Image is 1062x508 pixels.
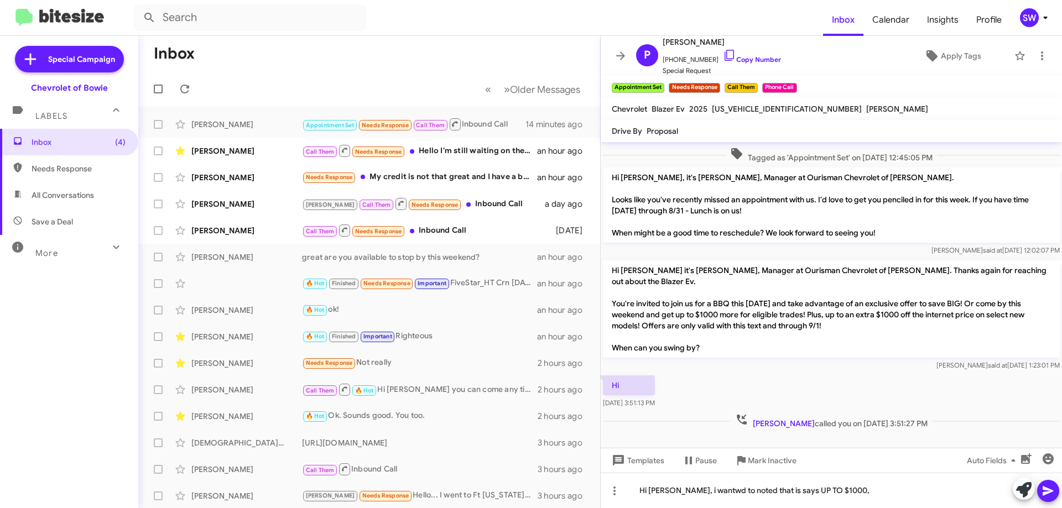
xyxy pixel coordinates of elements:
span: Call Them [306,228,335,235]
span: Pause [695,451,717,470]
span: Finished [332,280,356,287]
span: Tagged as 'Appointment Set' on [DATE] 12:45:05 PM [726,147,937,163]
small: Needs Response [669,83,720,93]
span: Templates [610,451,664,470]
div: a day ago [545,198,591,210]
div: [PERSON_NAME] [191,252,302,263]
button: Apply Tags [896,46,1009,66]
span: Inbox [32,137,126,148]
div: 2 hours ago [538,384,591,395]
span: Drive By [612,126,642,136]
div: [PERSON_NAME] [191,225,302,236]
a: Special Campaign [15,46,124,72]
div: [PERSON_NAME] [191,305,302,316]
input: Search [134,4,366,31]
span: [PERSON_NAME] [306,492,355,499]
span: Needs Response [355,228,402,235]
span: Save a Deal [32,216,73,227]
span: P [644,46,650,64]
button: SW [1011,8,1050,27]
div: Hello I'm still waiting on the pictures that you were sending. [302,144,537,158]
span: Call Them [306,387,335,394]
small: Appointment Set [612,83,664,93]
span: said at [988,361,1007,369]
div: Righteous [302,330,537,343]
a: Calendar [863,4,918,36]
a: Profile [967,4,1011,36]
span: 🔥 Hot [306,280,325,287]
span: Needs Response [362,492,409,499]
span: Needs Response [362,122,409,129]
small: Phone Call [762,83,796,93]
span: 🔥 Hot [355,387,374,394]
div: [PERSON_NAME] [191,490,302,501]
span: Needs Response [306,359,353,366]
span: said at [983,246,1002,254]
span: Appointment Set [306,122,355,129]
div: Ok. Sounds good. You too. [302,410,538,422]
button: Auto Fields [958,451,1029,470]
span: Needs Response [412,201,459,208]
span: Proposal [647,126,678,136]
span: [PERSON_NAME] [DATE] 1:23:01 PM [936,361,1060,369]
span: Apply Tags [941,46,981,66]
div: Hi [PERSON_NAME] you can come any time- i was off [DATE] sorry [302,383,538,396]
div: [PERSON_NAME] [191,464,302,475]
span: Call Them [416,122,445,129]
div: Inbound Call [302,223,550,237]
h1: Inbox [154,45,195,62]
a: Copy Number [723,55,781,64]
span: Labels [35,111,67,121]
div: Hi [PERSON_NAME], i wantwd to noted that is says UP TO $1000, [601,473,1062,508]
span: (4) [115,137,126,148]
div: 14 minutes ago [525,119,591,130]
div: [PERSON_NAME] [191,384,302,395]
span: called you on [DATE] 3:51:27 PM [731,413,932,429]
span: 🔥 Hot [306,333,325,340]
div: an hour ago [537,252,591,263]
div: [PERSON_NAME] [191,198,302,210]
a: Insights [918,4,967,36]
span: » [504,82,510,96]
div: [PERSON_NAME] [191,172,302,183]
p: Hi [PERSON_NAME] it's [PERSON_NAME], Manager at Ourisman Chevrolet of [PERSON_NAME]. Thanks again... [603,260,1060,358]
span: Needs Response [306,174,353,181]
span: [PERSON_NAME] [753,418,815,428]
span: 🔥 Hot [306,412,325,420]
div: [PERSON_NAME] [191,331,302,342]
button: Next [497,78,587,101]
a: Inbox [823,4,863,36]
span: [US_VEHICLE_IDENTIFICATION_NUMBER] [712,104,862,114]
span: [PERSON_NAME] [663,35,781,49]
div: 3 hours ago [538,464,591,475]
div: My credit is not that great and I have a big down payment. [302,171,537,184]
span: [PHONE_NUMBER] [663,49,781,65]
span: Mark Inactive [748,451,796,470]
div: ok! [302,303,537,316]
button: Mark Inactive [726,451,805,470]
div: great are you available to stop by this weekend? [302,252,537,263]
div: [PERSON_NAME] [191,145,302,156]
div: Inbound Call [302,462,538,476]
span: Chevrolet [612,104,647,114]
div: [DATE] [550,225,591,236]
span: 🔥 Hot [306,306,325,313]
span: Needs Response [355,148,402,155]
span: Special Request [663,65,781,76]
p: Hi [PERSON_NAME], it's [PERSON_NAME], Manager at Ourisman Chevrolet of [PERSON_NAME]. Looks like ... [603,167,1060,243]
span: Important [418,280,446,287]
div: Inbound Call [302,197,545,211]
span: Special Campaign [48,54,115,65]
div: an hour ago [537,172,591,183]
p: Hi [603,375,655,395]
div: 3 hours ago [538,490,591,501]
span: More [35,248,58,258]
div: 2 hours ago [538,411,591,422]
span: 2025 [689,104,707,114]
div: an hour ago [537,331,591,342]
span: Auto Fields [967,451,1020,470]
div: SW [1020,8,1039,27]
